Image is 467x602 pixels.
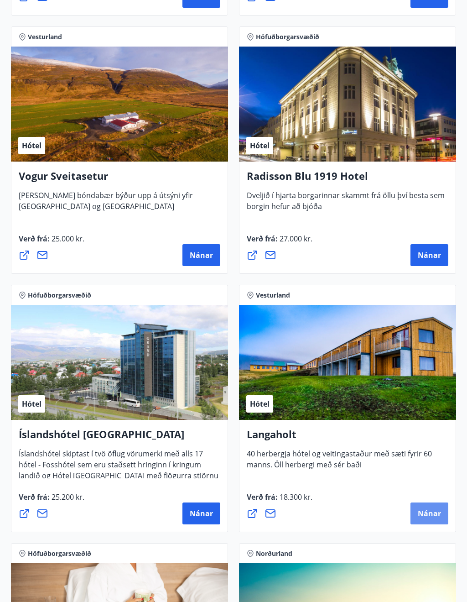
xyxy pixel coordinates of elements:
span: Hótel [22,399,42,409]
span: Dveljið í hjarta borgarinnar skammt frá öllu því besta sem borgin hefur að bjóða [247,190,445,219]
h4: Vogur Sveitasetur [19,169,220,190]
span: Nánar [190,508,213,518]
span: Íslandshótel skiptast í tvö öflug vörumerki með alls 17 hótel - Fosshótel sem eru staðsett hringi... [19,449,218,499]
span: Hótel [250,141,270,151]
span: 18.300 kr. [278,492,312,502]
span: 27.000 kr. [278,234,312,244]
span: Höfuðborgarsvæðið [256,32,319,42]
span: 25.200 kr. [50,492,84,502]
button: Nánar [182,244,220,266]
span: Höfuðborgarsvæðið [28,291,91,300]
span: Hótel [22,141,42,151]
button: Nánar [410,244,448,266]
span: Verð frá : [19,234,84,251]
span: Vesturland [28,32,62,42]
button: Nánar [182,503,220,524]
span: [PERSON_NAME] bóndabær býður upp á útsýni yfir [GEOGRAPHIC_DATA] og [GEOGRAPHIC_DATA] [19,190,193,219]
span: Vesturland [256,291,290,300]
span: Nánar [418,250,441,260]
span: Nánar [418,508,441,518]
span: 25.000 kr. [50,234,84,244]
h4: Radisson Blu 1919 Hotel [247,169,448,190]
span: Verð frá : [19,492,84,509]
span: Norðurland [256,549,292,558]
span: 40 herbergja hótel og veitingastaður með sæti fyrir 60 manns. Öll herbergi með sér baði [247,449,432,477]
span: Höfuðborgarsvæðið [28,549,91,558]
button: Nánar [410,503,448,524]
span: Verð frá : [247,492,312,509]
span: Verð frá : [247,234,312,251]
span: Nánar [190,250,213,260]
h4: Íslandshótel [GEOGRAPHIC_DATA] [19,427,220,448]
span: Hótel [250,399,270,409]
h4: Langaholt [247,427,448,448]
